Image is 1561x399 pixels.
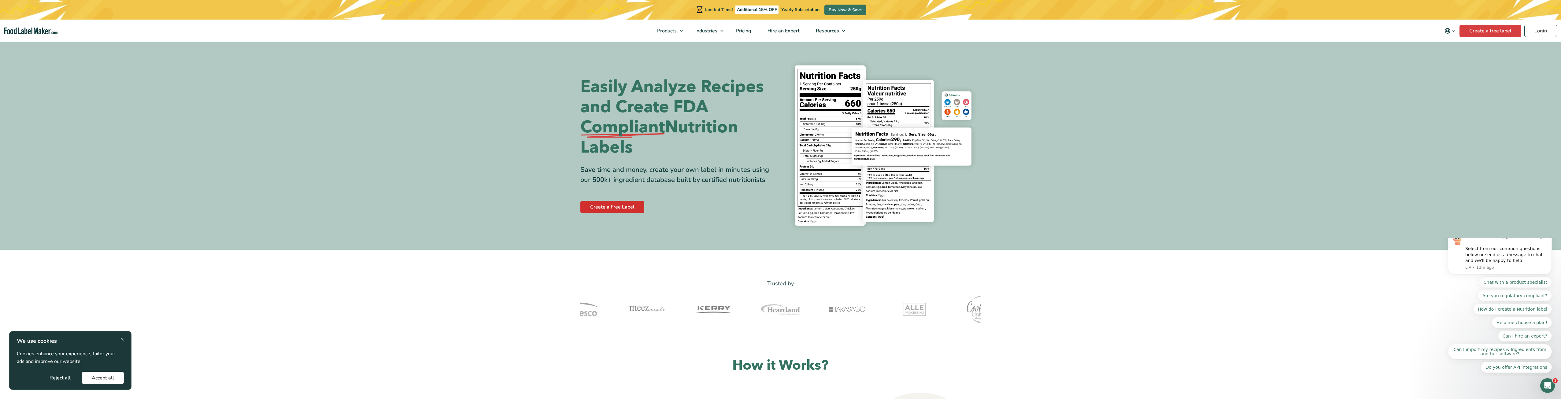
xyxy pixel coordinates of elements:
[808,20,848,42] a: Resources
[580,77,776,157] h1: Easily Analyze Recipes and Create FDA Nutrition Labels
[9,106,113,121] button: Quick reply: Can I import my recipes & Ingredients from another software?
[687,20,727,42] a: Industries
[40,372,80,384] button: Reject all
[35,66,113,77] button: Quick reply: How do I create a Nutrition label
[9,39,113,135] div: Quick reply options
[1439,238,1561,376] iframe: Intercom notifications message
[824,5,866,15] a: Buy Now & Save
[59,93,113,104] button: Quick reply: Can I hire an expert?
[580,201,644,213] a: Create a Free Label
[120,335,124,343] span: ×
[814,28,840,34] span: Resources
[4,28,57,35] a: Food Label Maker homepage
[580,357,981,375] h2: How it Works?
[655,28,677,34] span: Products
[705,7,733,13] span: Limited Time!
[40,39,113,50] button: Quick reply: Chat with a product specialist
[27,27,109,32] p: Message from LIA, sent 13m ago
[734,28,752,34] span: Pricing
[694,28,718,34] span: Industries
[82,372,124,384] button: Accept all
[735,6,779,14] span: Additional 15% OFF
[42,124,113,135] button: Quick reply: Do you offer API integrations
[781,7,819,13] span: Yearly Subscription
[580,279,981,288] p: Trusted by
[1440,25,1459,37] button: Change language
[760,20,806,42] a: Hire an Expert
[1553,378,1558,383] span: 1
[1459,25,1521,37] a: Create a free label
[580,117,665,137] span: Compliant
[649,20,686,42] a: Products
[17,350,124,366] p: Cookies enhance your experience, tailor your ads and improve our website.
[1540,378,1555,393] iframe: Intercom live chat
[580,165,776,185] div: Save time and money, create your own label in minutes using our 500k+ ingredient database built b...
[766,28,800,34] span: Hire an Expert
[53,79,113,90] button: Quick reply: Help me choose a plan!
[1524,25,1557,37] a: Login
[17,337,57,345] strong: We use cookies
[39,52,113,63] button: Quick reply: Are you regulatory compliant?
[728,20,758,42] a: Pricing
